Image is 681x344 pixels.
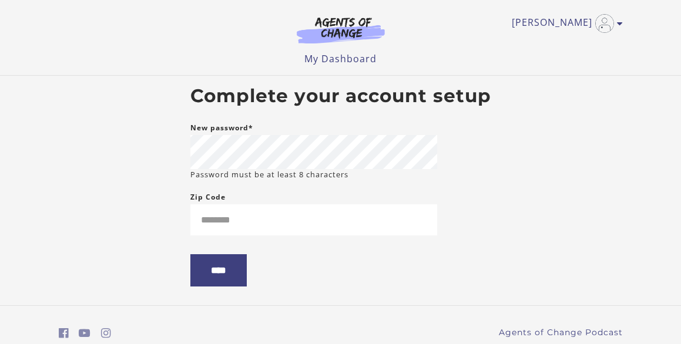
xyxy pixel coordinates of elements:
[512,14,617,33] a: Toggle menu
[190,85,491,107] h2: Complete your account setup
[190,121,253,135] label: New password*
[79,328,90,339] i: https://www.youtube.com/c/AgentsofChangeTestPrepbyMeaganMitchell (Open in a new window)
[59,328,69,339] i: https://www.facebook.com/groups/aswbtestprep (Open in a new window)
[59,325,69,342] a: https://www.facebook.com/groups/aswbtestprep (Open in a new window)
[101,328,111,339] i: https://www.instagram.com/agentsofchangeprep/ (Open in a new window)
[284,16,397,43] img: Agents of Change Logo
[190,169,348,180] small: Password must be at least 8 characters
[304,52,377,65] a: My Dashboard
[190,190,226,204] label: Zip Code
[499,326,623,339] a: Agents of Change Podcast
[101,325,111,342] a: https://www.instagram.com/agentsofchangeprep/ (Open in a new window)
[79,325,90,342] a: https://www.youtube.com/c/AgentsofChangeTestPrepbyMeaganMitchell (Open in a new window)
